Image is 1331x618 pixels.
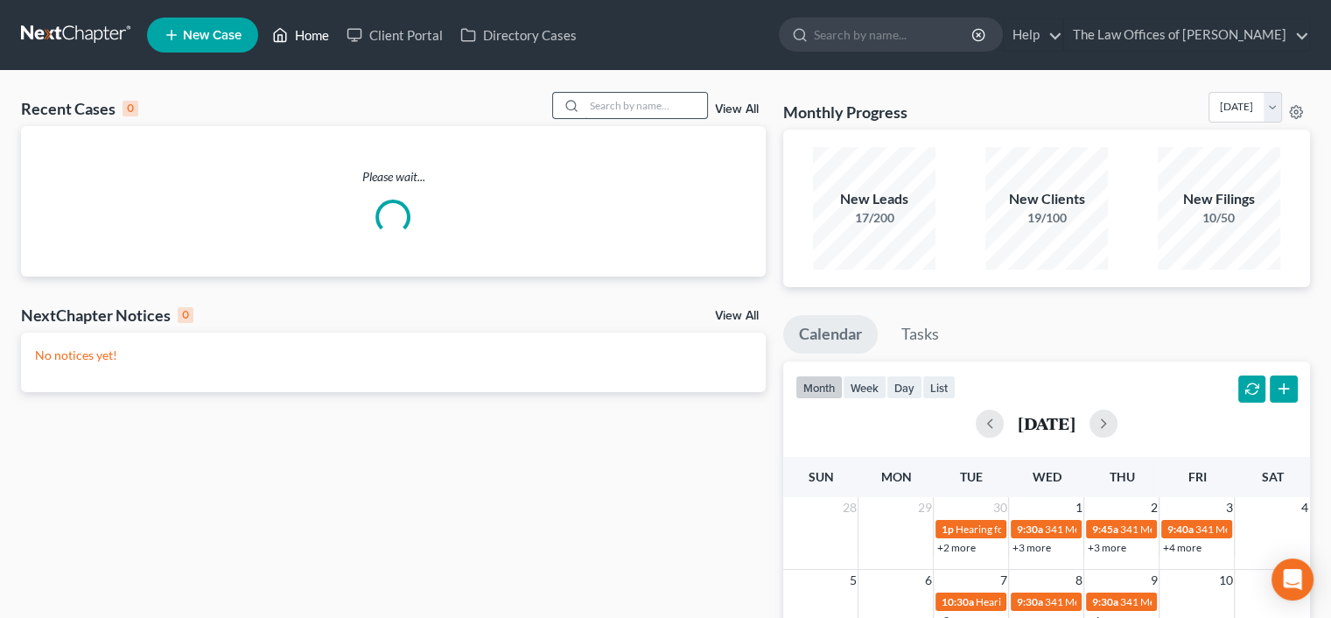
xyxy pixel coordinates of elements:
a: Directory Cases [452,19,585,51]
span: 9 [1148,570,1159,591]
span: Mon [880,469,911,484]
button: week [843,376,886,399]
span: Sat [1261,469,1283,484]
div: New Leads [813,189,935,209]
span: New Case [183,29,242,42]
span: 341 Meeting for [PERSON_NAME] [1044,595,1201,608]
span: Tue [960,469,983,484]
span: 4 [1299,497,1310,518]
span: Sun [808,469,833,484]
a: View All [715,310,759,322]
div: 10/50 [1158,209,1280,227]
button: month [795,376,843,399]
span: 10 [1216,570,1234,591]
div: 0 [123,101,138,116]
a: Calendar [783,315,878,354]
span: 9:40a [1166,523,1193,536]
span: 3 [1223,497,1234,518]
div: Open Intercom Messenger [1271,558,1313,600]
a: +3 more [1012,541,1050,554]
a: Tasks [886,315,955,354]
p: Please wait... [21,168,766,186]
span: 6 [922,570,933,591]
span: 1p [941,523,953,536]
div: New Filings [1158,189,1280,209]
span: 9:30a [1091,595,1117,608]
span: Hearing for [PERSON_NAME] [975,595,1111,608]
span: 10:30a [941,595,973,608]
button: list [922,376,956,399]
button: day [886,376,922,399]
span: 9:45a [1091,523,1117,536]
div: Recent Cases [21,98,138,119]
span: Wed [1032,469,1061,484]
span: 30 [991,497,1008,518]
a: Help [1004,19,1062,51]
input: Search by name... [585,93,707,118]
a: Client Portal [338,19,452,51]
a: View All [715,103,759,116]
div: 0 [178,307,193,323]
span: 341 Meeting for [PERSON_NAME] [1119,595,1277,608]
h2: [DATE] [1018,414,1075,432]
a: +4 more [1162,541,1201,554]
input: Search by name... [814,18,974,51]
div: 17/200 [813,209,935,227]
span: Thu [1109,469,1134,484]
span: 1 [1073,497,1083,518]
a: +2 more [936,541,975,554]
span: 28 [840,497,858,518]
span: Hearing for [PERSON_NAME] & [PERSON_NAME] [955,523,1184,536]
a: +3 more [1087,541,1125,554]
span: 9:30a [1016,523,1042,536]
span: 7 [998,570,1008,591]
a: Home [263,19,338,51]
span: 8 [1073,570,1083,591]
span: Fri [1187,469,1206,484]
a: The Law Offices of [PERSON_NAME] [1064,19,1309,51]
h3: Monthly Progress [783,102,907,123]
p: No notices yet! [35,347,752,364]
div: 19/100 [985,209,1108,227]
span: 29 [915,497,933,518]
div: New Clients [985,189,1108,209]
span: 9:30a [1016,595,1042,608]
span: 2 [1148,497,1159,518]
span: 5 [847,570,858,591]
span: 341 Meeting for [PERSON_NAME] [1044,523,1201,536]
div: NextChapter Notices [21,305,193,326]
